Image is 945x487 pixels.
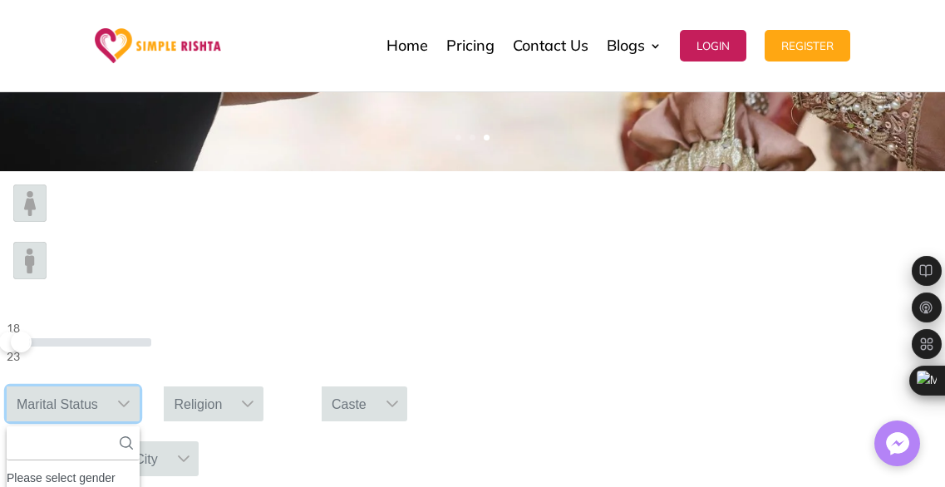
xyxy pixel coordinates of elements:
div: 18 [7,318,151,338]
div: City [125,441,168,476]
button: Register [765,30,850,61]
a: 3 [484,135,490,140]
a: Blogs [607,4,662,87]
img: Messenger [881,427,914,460]
a: 2 [470,135,475,140]
div: Caste [322,386,377,421]
a: Home [386,4,428,87]
a: 1 [455,135,461,140]
button: Login [680,30,746,61]
a: Pricing [446,4,495,87]
a: Login [680,4,746,87]
a: Register [765,4,850,87]
a: Contact Us [513,4,588,87]
div: Marital Status [7,386,108,421]
div: Religion [164,386,232,421]
div: 23 [7,347,151,366]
